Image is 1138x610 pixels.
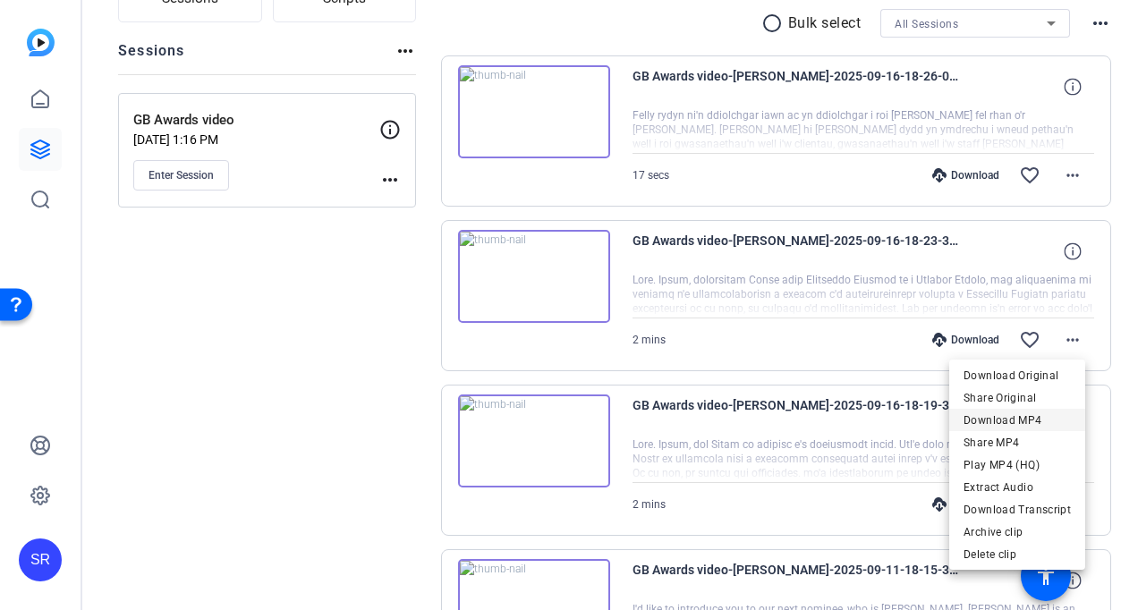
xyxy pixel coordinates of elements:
[964,544,1071,565] span: Delete clip
[964,454,1071,476] span: Play MP4 (HQ)
[964,365,1071,386] span: Download Original
[964,477,1071,498] span: Extract Audio
[964,521,1071,543] span: Archive clip
[964,432,1071,453] span: Share MP4
[964,499,1071,521] span: Download Transcript
[964,387,1071,409] span: Share Original
[964,410,1071,431] span: Download MP4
